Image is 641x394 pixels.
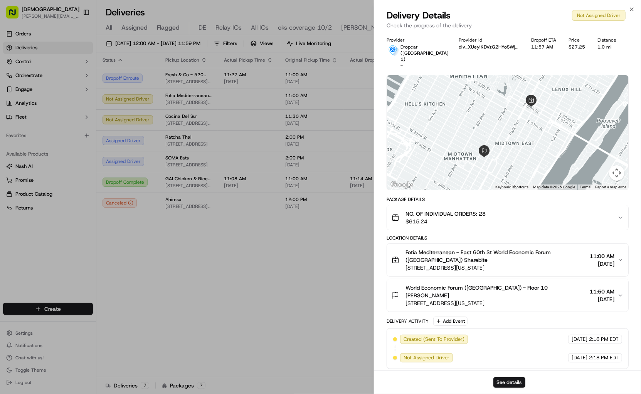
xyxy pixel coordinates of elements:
[5,108,62,122] a: 📗Knowledge Base
[387,22,629,29] p: Check the progress of the delivery
[404,336,464,343] span: Created (Sent To Provider)
[531,44,556,50] div: 11:57 AM
[405,248,587,264] span: Fotia Mediterranean - East 60th St World Economic Forum ([GEOGRAPHIC_DATA]) Sharebite
[590,295,614,303] span: [DATE]
[597,37,616,43] div: Distance
[387,235,629,241] div: Location Details
[433,317,468,326] button: Add Event
[15,111,59,119] span: Knowledge Base
[387,318,429,324] div: Delivery Activity
[389,180,414,190] img: Google
[569,37,585,43] div: Price
[387,196,629,203] div: Package Details
[405,284,587,299] span: World Economic Forum ([GEOGRAPHIC_DATA]) - Floor 10 [PERSON_NAME]
[405,264,587,272] span: [STREET_ADDRESS][US_STATE]
[590,252,614,260] span: 11:00 AM
[531,37,556,43] div: Dropoff ETA
[595,185,626,189] a: Report a map error
[405,210,486,218] span: NO. OF INDIVIDUAL ORDERS: 28
[26,81,98,87] div: We're available if you need us!
[8,30,140,43] p: Welcome 👋
[404,354,449,361] span: Not Assigned Driver
[405,218,486,225] span: $615.24
[459,44,519,50] button: dlv_XUeyiKDVzQ2HYoSWjvt4VT
[590,288,614,295] span: 11:50 AM
[533,185,575,189] span: Map data ©2025 Google
[77,130,93,136] span: Pylon
[65,112,71,118] div: 💻
[387,205,628,230] button: NO. OF INDIVIDUAL ORDERS: 28$615.24
[493,377,525,388] button: See details
[589,336,619,343] span: 2:16 PM EDT
[20,49,139,57] input: Got a question? Start typing here...
[569,44,585,50] div: $27.25
[54,130,93,136] a: Powered byPylon
[8,112,14,118] div: 📗
[8,7,23,23] img: Nash
[26,73,126,81] div: Start new chat
[590,260,614,268] span: [DATE]
[400,44,449,62] p: Dropcar ([GEOGRAPHIC_DATA] 1)
[572,354,587,361] span: [DATE]
[73,111,124,119] span: API Documentation
[62,108,127,122] a: 💻API Documentation
[387,244,628,276] button: Fotia Mediterranean - East 60th St World Economic Forum ([GEOGRAPHIC_DATA]) Sharebite[STREET_ADDR...
[387,9,451,22] span: Delivery Details
[131,75,140,85] button: Start new chat
[8,73,22,87] img: 1736555255976-a54dd68f-1ca7-489b-9aae-adbdc363a1c4
[389,180,414,190] a: Open this area in Google Maps (opens a new window)
[400,62,403,69] span: -
[580,185,591,189] a: Terms (opens in new tab)
[405,299,587,307] span: [STREET_ADDRESS][US_STATE]
[387,44,399,56] img: drop_car_logo.png
[459,37,519,43] div: Provider Id
[572,336,587,343] span: [DATE]
[387,37,446,43] div: Provider
[387,279,628,312] button: World Economic Forum ([GEOGRAPHIC_DATA]) - Floor 10 [PERSON_NAME][STREET_ADDRESS][US_STATE]11:50 ...
[589,354,619,361] span: 2:18 PM EDT
[495,184,528,190] button: Keyboard shortcuts
[609,165,624,181] button: Map camera controls
[597,44,616,50] div: 1.0 mi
